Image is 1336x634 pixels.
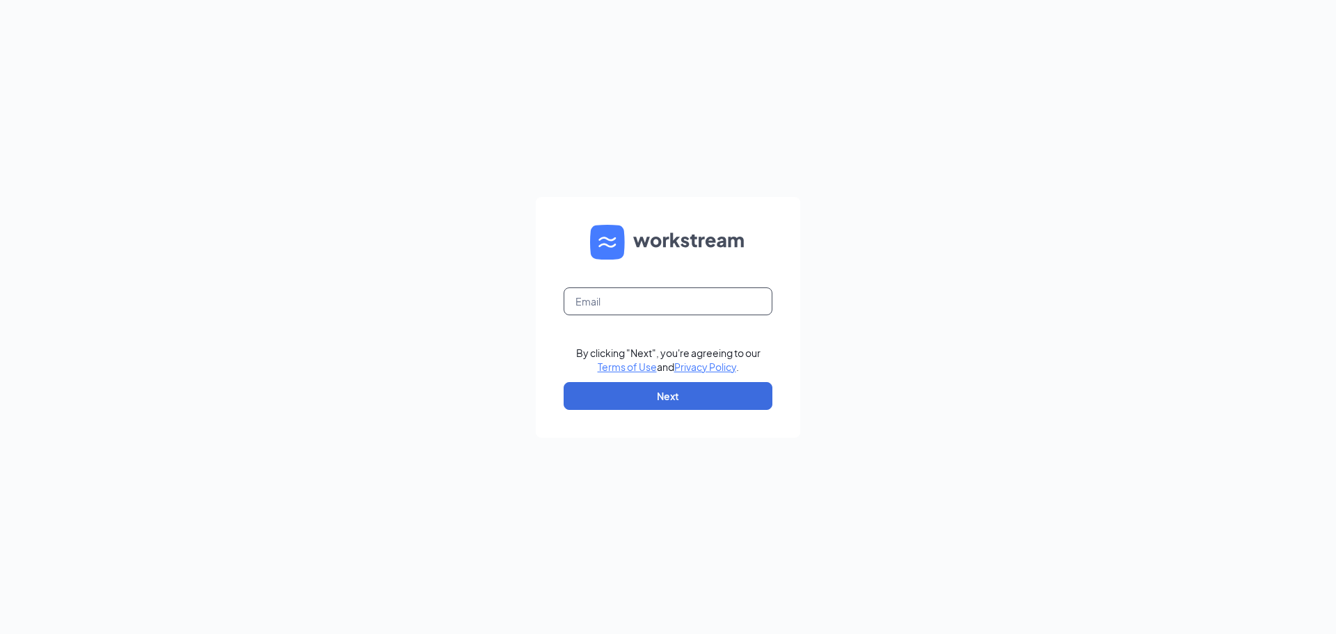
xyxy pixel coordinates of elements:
[576,346,761,374] div: By clicking "Next", you're agreeing to our and .
[674,360,736,373] a: Privacy Policy
[564,382,772,410] button: Next
[590,225,746,260] img: WS logo and Workstream text
[564,287,772,315] input: Email
[598,360,657,373] a: Terms of Use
